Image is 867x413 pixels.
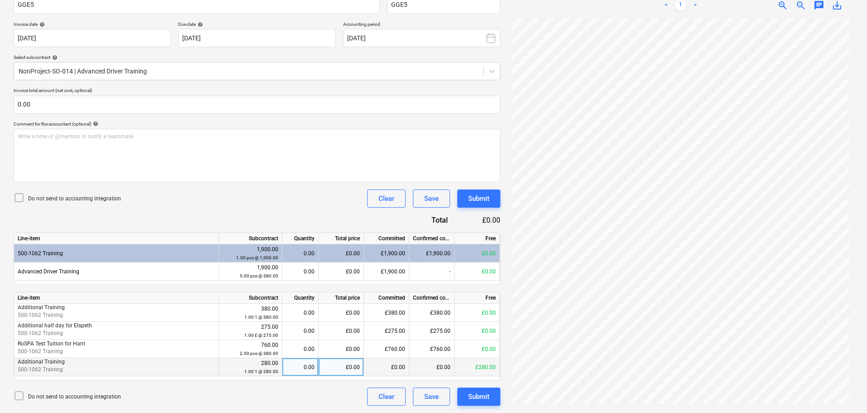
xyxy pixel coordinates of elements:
div: 0.00 [286,322,315,340]
div: 760.00 [223,341,278,358]
div: Total price [319,233,364,244]
div: 0.00 [286,244,315,262]
button: [DATE] [343,29,500,47]
div: £0.00 [462,215,500,225]
div: 1,900.00 [223,263,278,280]
input: Due date not specified [178,29,335,47]
div: £1,900.00 [364,244,409,262]
div: £0.00 [455,304,500,322]
div: Invoice date [14,21,171,27]
div: Total price [319,292,364,304]
div: £0.00 [319,304,364,322]
button: Submit [457,388,500,406]
div: 380.00 [223,305,278,321]
div: Submit [468,391,489,403]
div: £0.00 [319,322,364,340]
small: 1.00 1 @ 280.00 [244,369,278,374]
div: 0.00 [286,304,315,322]
p: Do not send to accounting integration [28,393,121,401]
div: £1,900.00 [364,262,409,281]
span: 500-1062 Training [18,348,63,355]
input: Invoice total amount (net cost, optional) [14,96,500,114]
div: Line-item [14,233,219,244]
span: Additional Training [18,359,65,365]
span: help [91,121,98,126]
div: Save [424,193,439,204]
div: £0.00 [455,262,500,281]
span: help [50,55,58,60]
div: 0.00 [286,358,315,376]
div: £0.00 [455,340,500,358]
button: Save [413,189,450,208]
span: help [196,22,203,27]
div: Quantity [282,233,319,244]
div: Line-item [14,292,219,304]
div: Clear [378,193,394,204]
button: Clear [367,189,406,208]
div: £0.00 [319,358,364,376]
div: Subcontract [219,233,282,244]
div: 1,900.00 [223,245,278,262]
p: Do not send to accounting integration [28,195,121,203]
div: Select subcontract [14,54,500,60]
div: £0.00 [364,358,409,376]
div: £380.00 [364,304,409,322]
span: Additional half day for Elspeth [18,322,92,329]
div: 275.00 [223,323,278,340]
div: £280.00 [455,358,500,376]
div: £0.00 [455,244,500,262]
span: 500-1062 Training [18,366,63,373]
div: Confirmed costs [409,292,455,304]
div: Total [383,215,462,225]
div: £0.00 [455,322,500,340]
span: RoSPA Test Tuition for Harri [18,340,85,347]
div: £1,900.00 [409,244,455,262]
div: £0.00 [319,262,364,281]
div: Free [455,233,500,244]
iframe: Chat Widget [822,369,867,413]
div: £0.00 [319,340,364,358]
div: £0.00 [409,358,455,376]
div: Submit [468,193,489,204]
div: Quantity [282,292,319,304]
div: £0.00 [319,244,364,262]
div: 0.00 [286,340,315,358]
div: £760.00 [409,340,455,358]
div: Clear [378,391,394,403]
small: 1.00 £ @ 275.00 [244,333,278,338]
div: £760.00 [364,340,409,358]
span: 500-1062 Training [18,330,63,336]
div: £380.00 [409,304,455,322]
div: - [409,262,455,281]
button: Submit [457,189,500,208]
span: help [38,22,45,27]
span: Additional Training [18,304,65,311]
p: Invoice total amount (net cost, optional) [14,87,500,95]
span: Advanced Driver Training [18,268,79,275]
div: Free [455,292,500,304]
div: £275.00 [364,322,409,340]
small: 2.00 pcs @ 380.00 [240,351,278,356]
div: Comment for the accountant (optional) [14,121,500,127]
div: Subcontract [219,292,282,304]
div: Save [424,391,439,403]
small: 5.00 pcs @ 380.00 [240,273,278,278]
div: 0.00 [286,262,315,281]
button: Clear [367,388,406,406]
button: Save [413,388,450,406]
div: Committed [364,292,409,304]
div: Committed [364,233,409,244]
p: Accounting period [343,21,500,29]
span: 500-1062 Training [18,312,63,318]
div: 280.00 [223,359,278,376]
input: Invoice date not specified [14,29,171,47]
small: 1.00 1 @ 380.00 [244,315,278,320]
span: 500-1062 Training [18,250,63,257]
div: £275.00 [409,322,455,340]
small: 1.00 pcs @ 1,900.00 [236,255,278,260]
div: Confirmed costs [409,233,455,244]
div: Due date [178,21,335,27]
